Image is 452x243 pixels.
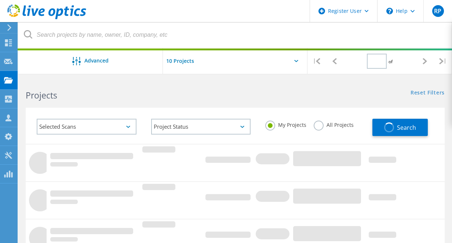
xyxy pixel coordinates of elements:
[434,8,441,14] span: RP
[37,119,136,135] div: Selected Scans
[265,121,306,128] label: My Projects
[26,89,57,101] b: Projects
[386,8,393,14] svg: \n
[307,48,325,74] div: |
[389,58,393,65] span: of
[411,90,445,96] a: Reset Filters
[314,121,354,128] label: All Projects
[151,119,251,135] div: Project Status
[397,124,416,132] span: Search
[372,119,428,136] button: Search
[434,48,452,74] div: |
[7,15,86,21] a: Live Optics Dashboard
[84,58,109,63] span: Advanced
